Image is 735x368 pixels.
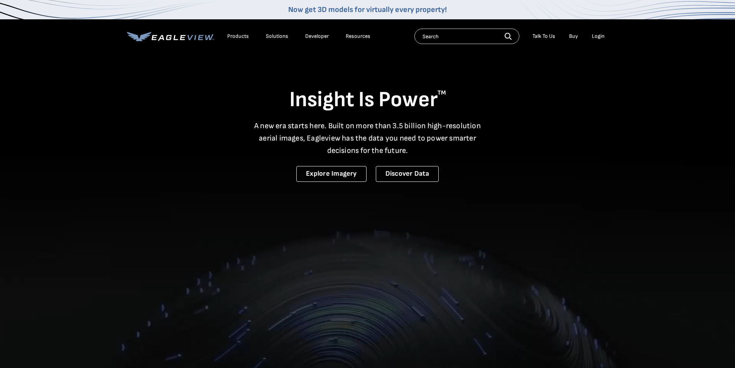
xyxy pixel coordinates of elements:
[532,33,555,40] div: Talk To Us
[288,5,447,14] a: Now get 3D models for virtually every property!
[127,86,608,114] h1: Insight Is Power
[346,33,370,40] div: Resources
[438,89,446,97] sup: TM
[266,33,288,40] div: Solutions
[296,166,367,182] a: Explore Imagery
[376,166,439,182] a: Discover Data
[250,120,486,157] p: A new era starts here. Built on more than 3.5 billion high-resolution aerial images, Eagleview ha...
[569,33,578,40] a: Buy
[414,29,519,44] input: Search
[592,33,605,40] div: Login
[305,33,329,40] a: Developer
[227,33,249,40] div: Products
